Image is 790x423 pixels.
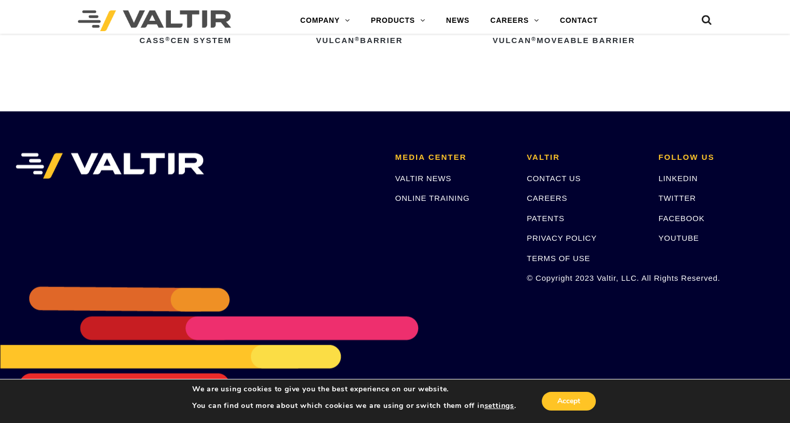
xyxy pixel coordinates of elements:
img: Valtir [78,10,231,31]
p: We are using cookies to give you the best experience on our website. [192,385,516,394]
sup: ® [355,36,360,42]
a: CONTACT US [527,174,581,183]
h2: Vulcan Barrier [316,32,473,49]
a: ONLINE TRAINING [395,194,470,202]
button: Accept [542,392,596,411]
a: VALTIR NEWS [395,174,451,183]
h2: Vulcan Moveable Barrier [492,32,650,49]
a: CAREERS [480,10,550,31]
h2: VALTIR [527,153,642,162]
sup: ® [165,36,170,42]
a: PATENTS [527,214,565,223]
p: You can find out more about which cookies we are using or switch them off in . [192,401,516,411]
sup: ® [531,36,537,42]
h2: FOLLOW US [659,153,774,162]
button: settings [484,401,514,411]
a: CONTACT [550,10,608,31]
a: TERMS OF USE [527,254,590,263]
a: YOUTUBE [659,234,699,242]
h2: MEDIA CENTER [395,153,511,162]
a: LINKEDIN [659,174,698,183]
a: PRODUCTS [360,10,436,31]
p: © Copyright 2023 Valtir, LLC. All Rights Reserved. [527,272,642,284]
img: VALTIR [16,153,204,179]
h2: CASS CEN System [140,32,297,49]
a: FACEBOOK [659,214,705,223]
a: PRIVACY POLICY [527,234,597,242]
a: COMPANY [290,10,360,31]
a: NEWS [436,10,480,31]
a: CAREERS [527,194,567,202]
a: TWITTER [659,194,696,202]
